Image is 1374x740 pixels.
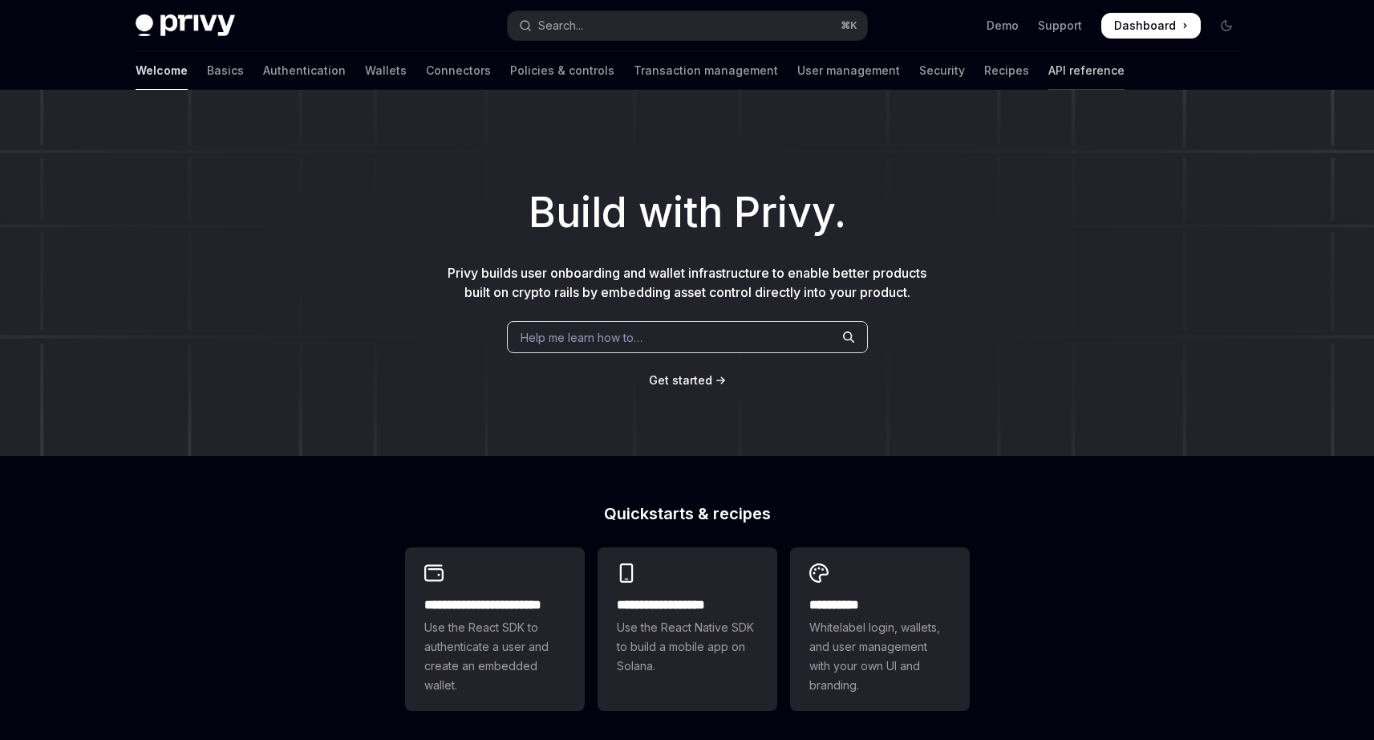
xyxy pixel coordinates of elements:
a: Transaction management [634,51,778,90]
span: Get started [649,373,712,387]
span: Privy builds user onboarding and wallet infrastructure to enable better products built on crypto ... [448,265,926,300]
a: **** **** **** ***Use the React Native SDK to build a mobile app on Solana. [598,547,777,711]
a: Security [919,51,965,90]
span: Whitelabel login, wallets, and user management with your own UI and branding. [809,618,950,695]
a: User management [797,51,900,90]
button: Toggle dark mode [1214,13,1239,39]
a: Get started [649,372,712,388]
a: Support [1038,18,1082,34]
span: Help me learn how to… [521,329,642,346]
a: Authentication [263,51,346,90]
div: Search... [538,16,583,35]
a: Policies & controls [510,51,614,90]
h2: Quickstarts & recipes [405,506,970,522]
a: **** *****Whitelabel login, wallets, and user management with your own UI and branding. [790,547,970,711]
a: Dashboard [1101,13,1201,39]
a: Recipes [984,51,1029,90]
span: Dashboard [1114,18,1176,34]
a: API reference [1048,51,1125,90]
span: Use the React SDK to authenticate a user and create an embedded wallet. [424,618,565,695]
a: Connectors [426,51,491,90]
button: Open search [508,11,867,40]
span: ⌘ K [841,19,857,32]
a: Basics [207,51,244,90]
h1: Build with Privy. [26,181,1348,244]
img: dark logo [136,14,235,37]
span: Use the React Native SDK to build a mobile app on Solana. [617,618,758,676]
a: Welcome [136,51,188,90]
a: Wallets [365,51,407,90]
a: Demo [987,18,1019,34]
